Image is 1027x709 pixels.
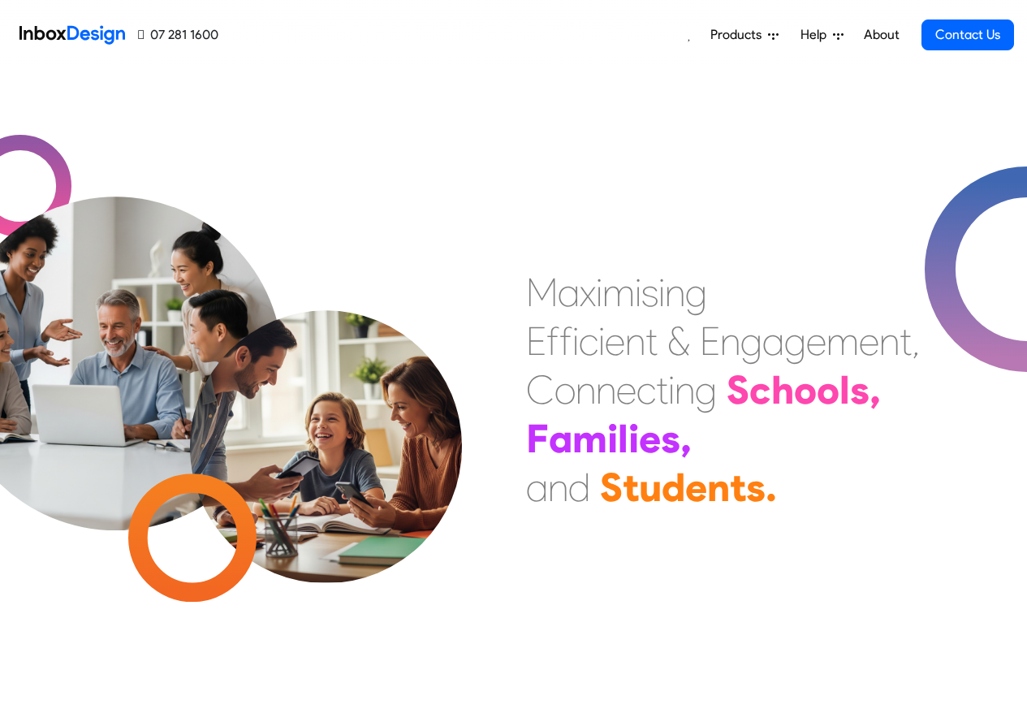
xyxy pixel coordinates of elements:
div: n [675,365,695,414]
div: i [668,365,675,414]
div: M [526,268,558,317]
div: c [636,365,656,414]
div: i [628,414,639,463]
div: e [605,317,625,365]
div: u [639,463,662,512]
div: o [794,365,817,414]
div: n [665,268,685,317]
div: l [839,365,850,414]
img: parents_with_child.png [156,243,496,583]
div: f [559,317,572,365]
a: About [859,19,904,51]
div: s [661,414,680,463]
div: C [526,365,554,414]
div: , [912,317,920,365]
div: E [700,317,720,365]
div: s [746,463,766,512]
div: Maximising Efficient & Engagement, Connecting Schools, Families, and Students. [526,268,920,512]
div: s [850,365,869,414]
div: , [869,365,881,414]
div: h [771,365,794,414]
div: n [720,317,740,365]
div: s [641,268,658,317]
div: a [549,414,572,463]
div: & [667,317,690,365]
div: i [607,414,618,463]
div: t [730,463,746,512]
div: d [568,463,590,512]
div: g [784,317,806,365]
div: x [580,268,596,317]
div: i [596,268,602,317]
div: n [548,463,568,512]
div: o [554,365,576,414]
a: Help [794,19,850,51]
div: t [623,463,639,512]
div: e [859,317,879,365]
div: n [596,365,616,414]
div: m [826,317,859,365]
div: c [579,317,598,365]
div: F [526,414,549,463]
div: S [600,463,623,512]
span: Help [800,25,833,45]
div: n [707,463,730,512]
div: , [680,414,692,463]
div: m [572,414,607,463]
span: Products [710,25,768,45]
div: e [806,317,826,365]
div: g [695,365,717,414]
div: t [645,317,658,365]
div: m [602,268,635,317]
div: t [656,365,668,414]
a: Contact Us [921,19,1014,50]
div: n [576,365,596,414]
div: c [749,365,771,414]
div: S [727,365,749,414]
div: f [546,317,559,365]
div: l [618,414,628,463]
div: . [766,463,777,512]
div: a [558,268,580,317]
div: d [662,463,685,512]
div: i [598,317,605,365]
div: i [572,317,579,365]
div: i [658,268,665,317]
div: i [635,268,641,317]
a: Products [704,19,785,51]
div: E [526,317,546,365]
div: e [685,463,707,512]
div: e [639,414,661,463]
div: g [685,268,707,317]
div: n [879,317,900,365]
div: a [762,317,784,365]
div: o [817,365,839,414]
div: n [625,317,645,365]
div: a [526,463,548,512]
div: g [740,317,762,365]
div: t [900,317,912,365]
a: 07 281 1600 [138,25,218,45]
div: e [616,365,636,414]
